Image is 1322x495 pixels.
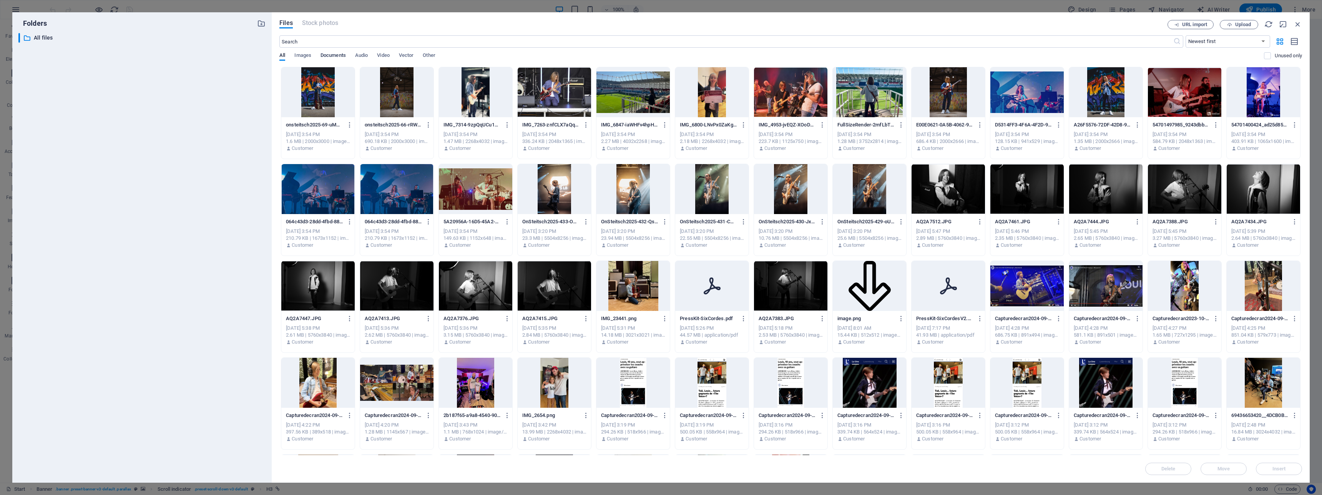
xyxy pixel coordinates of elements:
[406,315,561,329] a: TELECHARGER KIT DE PRESSE
[365,138,429,145] div: 690.18 KB | 2000x3000 | image/jpeg
[916,315,973,322] p: PressKit-SixCordesV2.pdf
[916,429,980,435] div: 500.05 KB | 558x964 | image/png
[916,121,973,128] p: E00E0621-0A5B-4062-9970-18EDBD73A97B-I0jIiDg5a9cC__EtfV0r7w.jpeg
[916,325,980,332] div: [DATE] 7:17 PM
[686,145,707,152] p: Customer
[837,228,902,235] div: [DATE] 3:20 PM
[995,228,1059,235] div: [DATE] 5:46 PM
[1153,332,1217,339] div: 1.65 MB | 727x1295 | image/png
[286,332,350,339] div: 2.61 MB | 5760x3840 | image/jpeg
[1074,218,1131,225] p: AQ2A7444.JPG
[365,131,429,138] div: [DATE] 3:54 PM
[916,422,980,429] div: [DATE] 3:16 PM
[922,339,943,346] p: Customer
[449,339,471,346] p: Customer
[759,412,815,419] p: Capturedecran2024-09-14a15.10.25.png
[522,315,579,322] p: AQ2A7415.JPG
[1231,121,1288,128] p: 54701400424_ad25d85b0c_h--9_iK32FB421d7SnPqKaTQ.jpeg
[995,422,1059,429] div: [DATE] 3:12 PM
[365,422,429,429] div: [DATE] 4:20 PM
[601,131,665,138] div: [DATE] 3:54 PM
[916,218,973,225] p: AQ2A7512.JPG
[423,51,435,61] span: Other
[764,435,786,442] p: Customer
[257,19,266,28] i: Create new folder
[1153,325,1217,332] div: [DATE] 4:27 PM
[759,138,823,145] div: 223.7 KB | 1125x750 | image/jpeg
[1074,315,1131,322] p: Capturedecran2024-09-10a12.39.39.png
[443,315,500,322] p: AQ2A7376.JPG
[443,422,508,429] div: [DATE] 3:43 PM
[370,242,392,249] p: Customer
[601,412,658,419] p: Capturedecran2024-09-14a15.10.25.png
[995,315,1052,322] p: Capturedecran2024-09-10a12.35.37.png
[837,131,902,138] div: [DATE] 3:54 PM
[843,145,865,152] p: Customer
[1080,242,1101,249] p: Customer
[601,138,665,145] div: 2.27 MB | 4032x2268 | image/jpeg
[370,145,392,152] p: Customer
[759,325,823,332] div: [DATE] 5:18 PM
[607,145,628,152] p: Customer
[18,33,20,43] div: ​
[1168,20,1214,29] button: URL import
[680,228,744,235] div: [DATE] 3:20 PM
[1220,20,1258,29] button: Upload
[686,339,707,346] p: Customer
[286,429,350,435] div: 397.56 KB | 389x518 | image/png
[528,145,550,152] p: Customer
[1231,218,1288,225] p: AQ2A7434.JPG
[1231,131,1295,138] div: [DATE] 3:54 PM
[443,429,508,435] div: 1.1 MB | 768x1024 | image/png
[443,138,508,145] div: 1.47 MB | 2268x4032 | image/jpeg
[1237,435,1259,442] p: Customer
[1074,412,1131,419] p: Capturedecran2024-09-14a15.10.19.png
[279,18,293,28] span: Files
[759,235,823,242] div: 10.76 MB | 5504x8256 | image/jpeg
[292,145,313,152] p: Customer
[449,242,471,249] p: Customer
[680,332,744,339] div: 44.57 MB | application/pdf
[1158,242,1180,249] p: Customer
[302,18,338,28] span: This file type is not supported by this element
[1231,235,1295,242] div: 2.64 MB | 5760x3840 | image/jpeg
[601,422,665,429] div: [DATE] 3:19 PM
[995,429,1059,435] div: 500.05 KB | 558x964 | image/png
[759,315,815,322] p: AQ2A7383.JPG
[601,315,658,322] p: IMG_23441.png
[1074,235,1138,242] div: 2.65 MB | 5760x3840 | image/jpeg
[922,242,943,249] p: Customer
[837,422,902,429] div: [DATE] 3:16 PM
[1074,422,1138,429] div: [DATE] 3:12 PM
[601,228,665,235] div: [DATE] 3:20 PM
[1158,145,1180,152] p: Customer
[1231,332,1295,339] div: 851.04 KB | 579x773 | image/png
[365,218,422,225] p: 064c43d3-28dd-4fbd-88a5-e948b7486a041-guxf8UyA85Bt8rzO0KOsiw.jpeg
[922,435,943,442] p: Customer
[764,339,786,346] p: Customer
[1153,138,1217,145] div: 584.79 KB | 2048x1363 | image/jpeg
[1237,339,1259,346] p: Customer
[522,429,586,435] div: 13.99 MB | 2268x4032 | image/png
[286,131,350,138] div: [DATE] 3:54 PM
[680,235,744,242] div: 22.55 MB | 5504x8256 | image/jpeg
[837,315,894,322] p: image.png
[843,339,865,346] p: Customer
[680,412,737,419] p: Capturedecran2024-09-14a15.10.11.png
[286,422,350,429] div: [DATE] 4:22 PM
[916,131,980,138] div: [DATE] 3:54 PM
[601,218,658,225] p: OnSteitsch2025-432-QshcI2fJS_L4N1H4U8yUsw.jpg
[601,235,665,242] div: 23.94 MB | 5504x8256 | image/jpeg
[680,121,737,128] p: IMG_6800-LNvPx0ZaKg4KnZgh5GvpRA.jpeg
[837,332,902,339] div: 15.44 KB | 512x512 | image/png
[1237,242,1259,249] p: Customer
[759,429,823,435] div: 294.26 KB | 518x966 | image/png
[370,339,392,346] p: Customer
[1231,422,1295,429] div: [DATE] 2:48 PM
[443,228,508,235] div: [DATE] 3:54 PM
[522,218,579,225] p: OnSteitsch2025-433-OZRd_WgD2S_t-uLYjWig1g.jpg
[995,235,1059,242] div: 2.35 MB | 5760x3840 | image/jpeg
[1182,22,1207,27] span: URL import
[1279,20,1287,28] i: Minimize
[365,235,429,242] div: 210.79 KB | 1673x1152 | image/jpeg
